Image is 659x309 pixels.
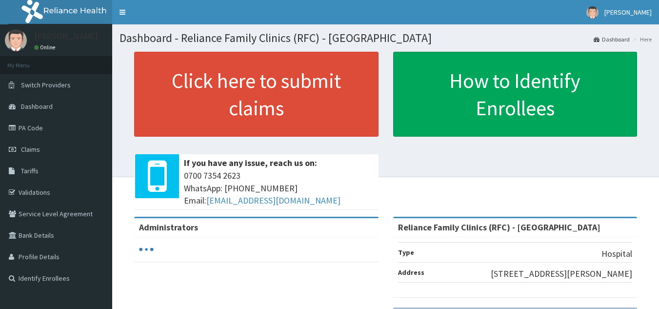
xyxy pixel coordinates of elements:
span: [PERSON_NAME] [604,8,652,17]
span: 0700 7354 2623 WhatsApp: [PHONE_NUMBER] Email: [184,169,374,207]
b: Administrators [139,222,198,233]
a: Dashboard [594,35,630,43]
a: [EMAIL_ADDRESS][DOMAIN_NAME] [206,195,340,206]
h1: Dashboard - Reliance Family Clinics (RFC) - [GEOGRAPHIC_DATA] [120,32,652,44]
img: User Image [586,6,599,19]
strong: Reliance Family Clinics (RFC) - [GEOGRAPHIC_DATA] [398,222,600,233]
p: [PERSON_NAME] [34,32,98,41]
svg: audio-loading [139,242,154,257]
span: Dashboard [21,102,53,111]
a: Online [34,44,58,51]
span: Tariffs [21,166,39,175]
p: Hospital [601,247,632,260]
b: If you have any issue, reach us on: [184,157,317,168]
img: User Image [5,29,27,51]
li: Here [631,35,652,43]
b: Address [398,268,424,277]
b: Type [398,248,414,257]
span: Claims [21,145,40,154]
span: Switch Providers [21,81,71,89]
a: How to Identify Enrollees [393,52,638,137]
a: Click here to submit claims [134,52,379,137]
p: [STREET_ADDRESS][PERSON_NAME] [491,268,632,280]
